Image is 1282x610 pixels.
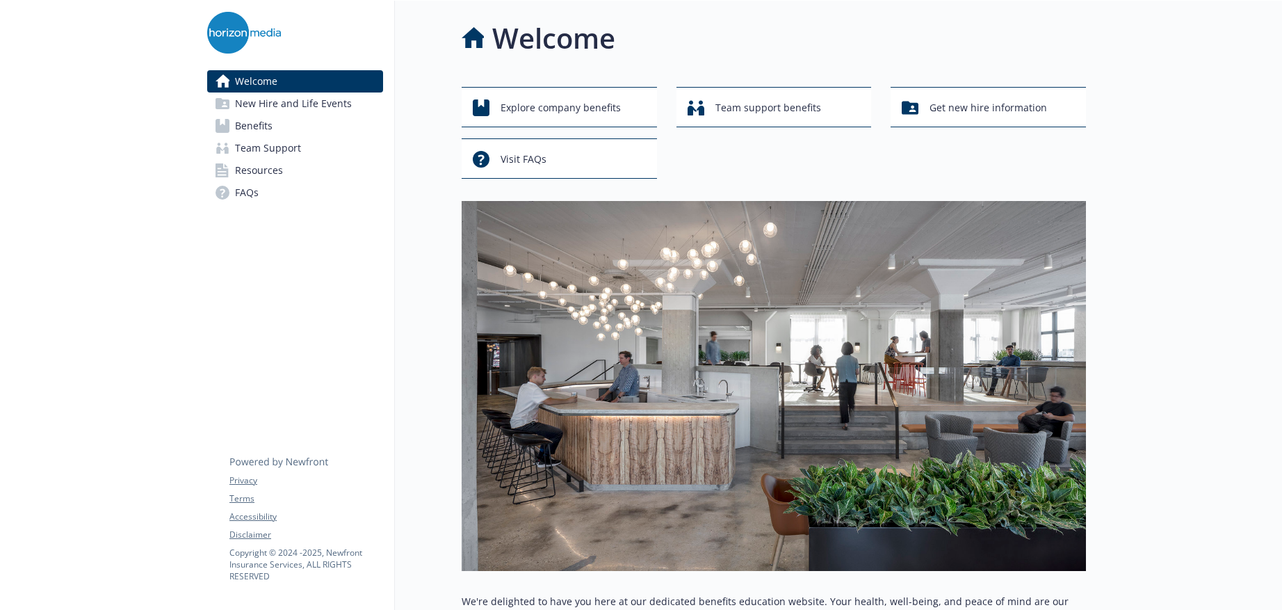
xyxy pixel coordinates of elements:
span: Visit FAQs [501,146,546,172]
img: overview page banner [462,201,1086,571]
p: Copyright © 2024 - 2025 , Newfront Insurance Services, ALL RIGHTS RESERVED [229,547,382,582]
button: Team support benefits [676,87,872,127]
a: Privacy [229,474,382,487]
span: Team Support [235,137,301,159]
span: Resources [235,159,283,182]
h1: Welcome [492,17,615,59]
a: Accessibility [229,511,382,523]
a: Terms [229,492,382,505]
span: Get new hire information [930,95,1047,121]
span: FAQs [235,182,259,204]
a: Disclaimer [229,529,382,541]
button: Explore company benefits [462,87,657,127]
span: Explore company benefits [501,95,621,121]
button: Get new hire information [891,87,1086,127]
a: Welcome [207,70,383,93]
a: Resources [207,159,383,182]
button: Visit FAQs [462,138,657,179]
a: Team Support [207,137,383,159]
a: Benefits [207,115,383,137]
a: FAQs [207,182,383,204]
a: New Hire and Life Events [207,93,383,115]
span: Team support benefits [715,95,821,121]
span: Benefits [235,115,273,137]
span: Welcome [235,70,277,93]
span: New Hire and Life Events [235,93,352,115]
